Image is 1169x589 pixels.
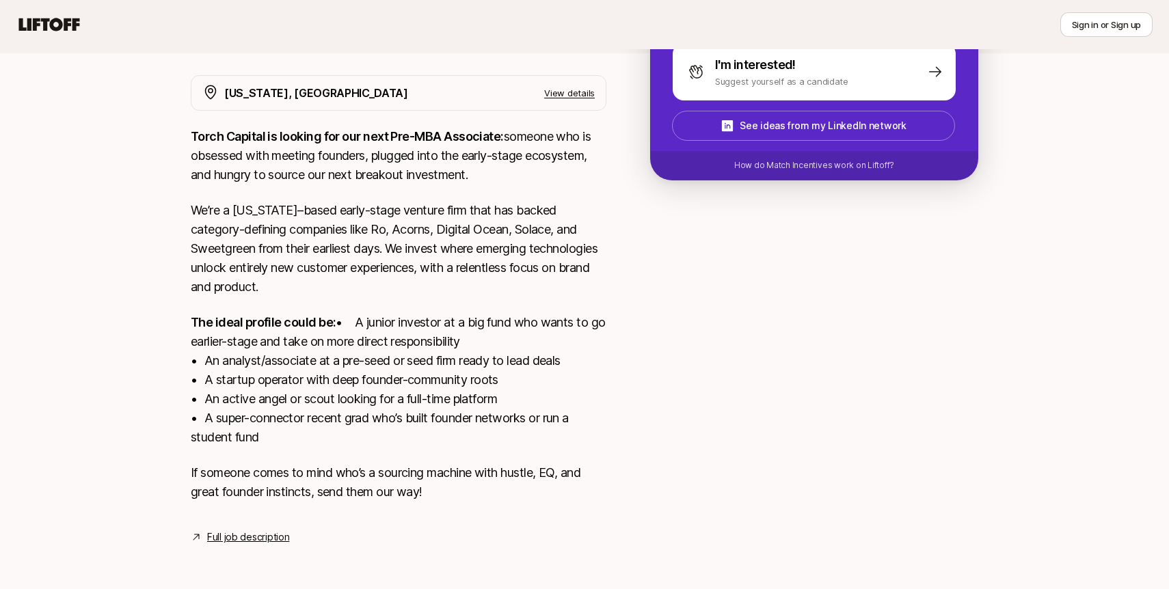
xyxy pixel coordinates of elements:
[191,315,336,329] strong: The ideal profile could be:
[672,111,955,141] button: See ideas from my LinkedIn network
[191,129,504,143] strong: Torch Capital is looking for our next Pre-MBA Associate:
[191,201,606,297] p: We’re a [US_STATE]–based early-stage venture firm that has backed category-defining companies lik...
[740,118,906,134] p: See ideas from my LinkedIn network
[207,529,289,545] a: Full job description
[191,463,606,502] p: If someone comes to mind who’s a sourcing machine with hustle, EQ, and great founder instincts, s...
[734,159,894,172] p: How do Match Incentives work on Liftoff?
[224,84,408,102] p: [US_STATE], [GEOGRAPHIC_DATA]
[544,86,595,100] p: View details
[715,74,848,88] p: Suggest yourself as a candidate
[191,313,606,447] p: • A junior investor at a big fund who wants to go earlier-stage and take on more direct responsib...
[715,55,796,74] p: I'm interested!
[191,127,606,184] p: someone who is obsessed with meeting founders, plugged into the early-stage ecosystem, and hungry...
[1060,12,1153,37] button: Sign in or Sign up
